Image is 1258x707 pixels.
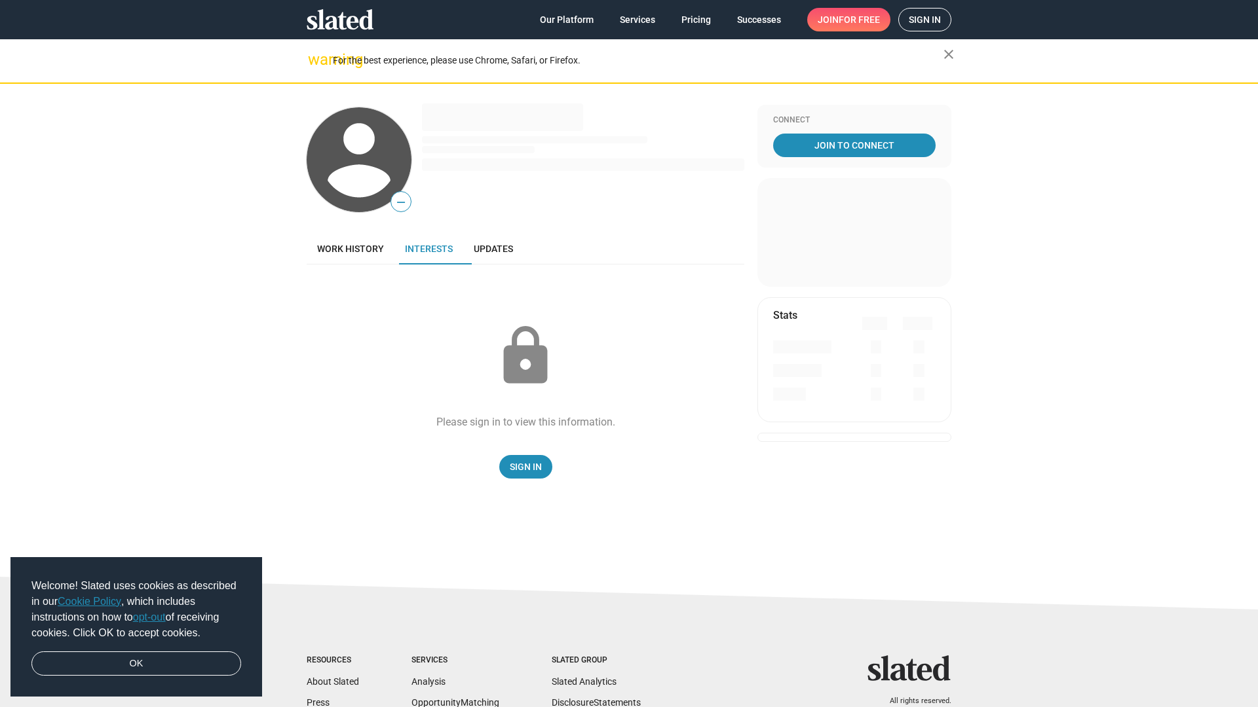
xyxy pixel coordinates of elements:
a: opt-out [133,611,166,623]
span: Sign in [909,9,941,31]
a: Slated Analytics [552,676,617,687]
a: Services [609,8,666,31]
span: for free [839,8,880,31]
a: Join To Connect [773,134,936,157]
a: About Slated [307,676,359,687]
span: Welcome! Slated uses cookies as described in our , which includes instructions on how to of recei... [31,578,241,641]
a: Pricing [671,8,721,31]
span: Successes [737,8,781,31]
a: Interests [394,233,463,264]
span: Join To Connect [776,134,933,157]
span: Our Platform [540,8,594,31]
span: Sign In [510,455,542,479]
a: Sign In [499,455,552,479]
span: Interests [405,244,453,254]
a: Joinfor free [807,8,890,31]
span: Updates [474,244,513,254]
a: dismiss cookie message [31,651,241,676]
mat-icon: lock [493,323,558,389]
div: cookieconsent [10,557,262,697]
mat-icon: warning [308,52,324,67]
div: Please sign in to view this information. [436,415,615,429]
mat-card-title: Stats [773,308,797,322]
a: Analysis [411,676,446,687]
span: Pricing [681,8,711,31]
a: Work history [307,233,394,264]
div: Slated Group [552,655,641,666]
a: Sign in [898,8,951,31]
a: Successes [727,8,791,31]
a: Our Platform [529,8,604,31]
span: Work history [317,244,384,254]
div: Resources [307,655,359,666]
mat-icon: close [941,46,957,62]
span: Services [620,8,655,31]
div: Connect [773,115,936,126]
span: — [391,194,411,211]
div: For the best experience, please use Chrome, Safari, or Firefox. [333,52,943,69]
a: Cookie Policy [58,596,121,607]
a: Updates [463,233,524,264]
div: Services [411,655,499,666]
span: Join [818,8,880,31]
